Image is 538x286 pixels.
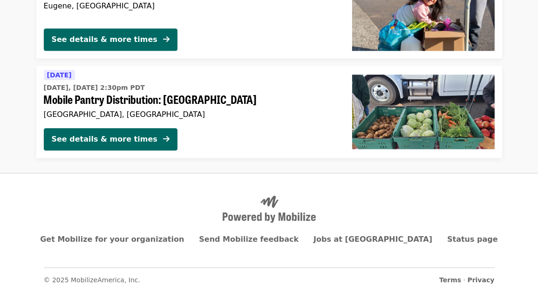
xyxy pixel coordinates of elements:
[44,128,177,150] button: See details & more times
[439,276,461,284] a: Terms
[44,83,145,93] time: [DATE], [DATE] 2:30pm PDT
[439,275,494,285] span: ·
[47,71,72,79] span: [DATE]
[163,35,170,44] i: arrow-right icon
[44,93,337,106] span: Mobile Pantry Distribution: [GEOGRAPHIC_DATA]
[44,1,337,10] div: Eugene, [GEOGRAPHIC_DATA]
[447,235,498,244] a: Status page
[199,235,299,244] a: Send Mobilize feedback
[44,234,495,245] nav: Primary footer navigation
[40,235,184,244] a: Get Mobilize for your organization
[44,28,177,51] button: See details & more times
[44,110,337,119] div: [GEOGRAPHIC_DATA], [GEOGRAPHIC_DATA]
[44,267,495,285] nav: Secondary footer navigation
[352,75,495,149] img: Mobile Pantry Distribution: Cottage Grove organized by Food for Lane County
[52,34,157,45] div: See details & more times
[52,134,157,145] div: See details & more times
[44,276,141,284] span: © 2025 MobilizeAmerica, Inc.
[223,196,316,223] img: Powered by Mobilize
[36,66,502,158] a: See details for "Mobile Pantry Distribution: Cottage Grove"
[163,135,170,143] i: arrow-right icon
[468,276,495,284] a: Privacy
[313,235,432,244] a: Jobs at [GEOGRAPHIC_DATA]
